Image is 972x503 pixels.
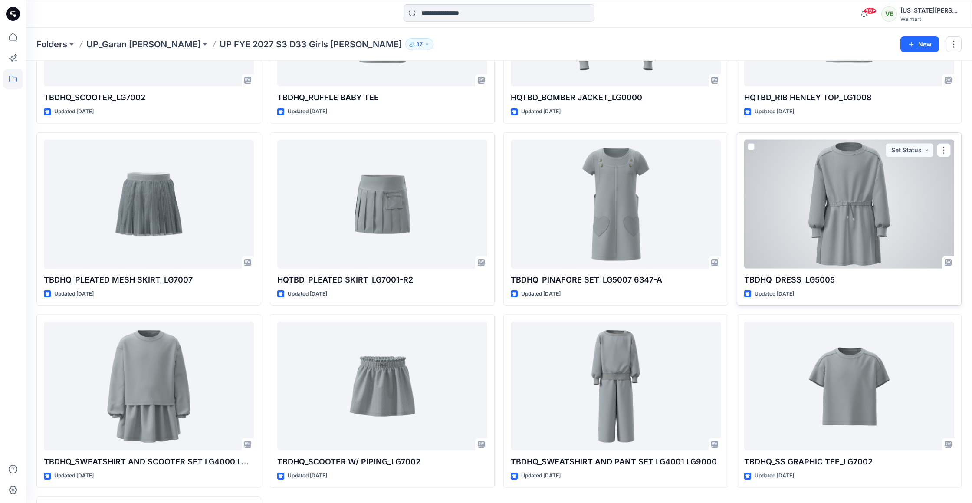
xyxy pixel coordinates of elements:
div: [US_STATE][PERSON_NAME] [900,5,961,16]
p: Updated [DATE] [521,289,561,299]
p: Updated [DATE] [288,107,327,116]
p: TBDHQ_SWEATSHIRT AND SCOOTER SET LG4000 LG7004 [44,456,254,468]
p: UP FYE 2027 S3 D33 Girls [PERSON_NAME] [220,38,402,50]
p: Updated [DATE] [755,107,794,116]
a: Folders [36,38,67,50]
a: TBDHQ_PLEATED MESH SKIRT_LG7007 [44,140,254,269]
a: UP_Garan [PERSON_NAME] [86,38,200,50]
a: TBDHQ_SCOOTER W/ PIPING_LG7002 [277,322,487,450]
a: TBDHQ_DRESS_LG5005 [744,140,954,269]
button: New [900,36,939,52]
p: TBDHQ_PLEATED MESH SKIRT_LG7007 [44,274,254,286]
p: HQTBD_BOMBER JACKET_LG0000 [511,92,721,104]
p: TBDHQ_SWEATSHIRT AND PANT SET LG4001 LG9000 [511,456,721,468]
a: HQTBD_PLEATED SKIRT_LG7001-R2 [277,140,487,269]
p: HQTBD_PLEATED SKIRT_LG7001-R2 [277,274,487,286]
p: Updated [DATE] [288,289,327,299]
span: 99+ [864,7,877,14]
p: TBDHQ_SCOOTER W/ PIPING_LG7002 [277,456,487,468]
p: 37 [416,39,423,49]
p: Updated [DATE] [54,107,94,116]
a: TBDHQ_SWEATSHIRT AND PANT SET LG4001 LG9000 [511,322,721,450]
p: TBDHQ_SS GRAPHIC TEE_LG7002 [744,456,954,468]
p: Updated [DATE] [54,471,94,480]
p: TBDHQ_RUFFLE BABY TEE [277,92,487,104]
p: HQTBD_RIB HENLEY TOP_LG1008 [744,92,954,104]
div: Walmart [900,16,961,22]
button: 37 [405,38,433,50]
p: Updated [DATE] [288,471,327,480]
p: TBDHQ_SCOOTER_LG7002 [44,92,254,104]
a: TBDHQ_SS GRAPHIC TEE_LG7002 [744,322,954,450]
p: Updated [DATE] [755,289,794,299]
p: Updated [DATE] [521,471,561,480]
p: Updated [DATE] [54,289,94,299]
p: TBDHQ_PINAFORE SET_LG5007 6347-A [511,274,721,286]
p: Updated [DATE] [521,107,561,116]
p: Updated [DATE] [755,471,794,480]
p: TBDHQ_DRESS_LG5005 [744,274,954,286]
a: TBDHQ_PINAFORE SET_LG5007 6347-A [511,140,721,269]
div: VE [881,6,897,22]
a: TBDHQ_SWEATSHIRT AND SCOOTER SET LG4000 LG7004 [44,322,254,450]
